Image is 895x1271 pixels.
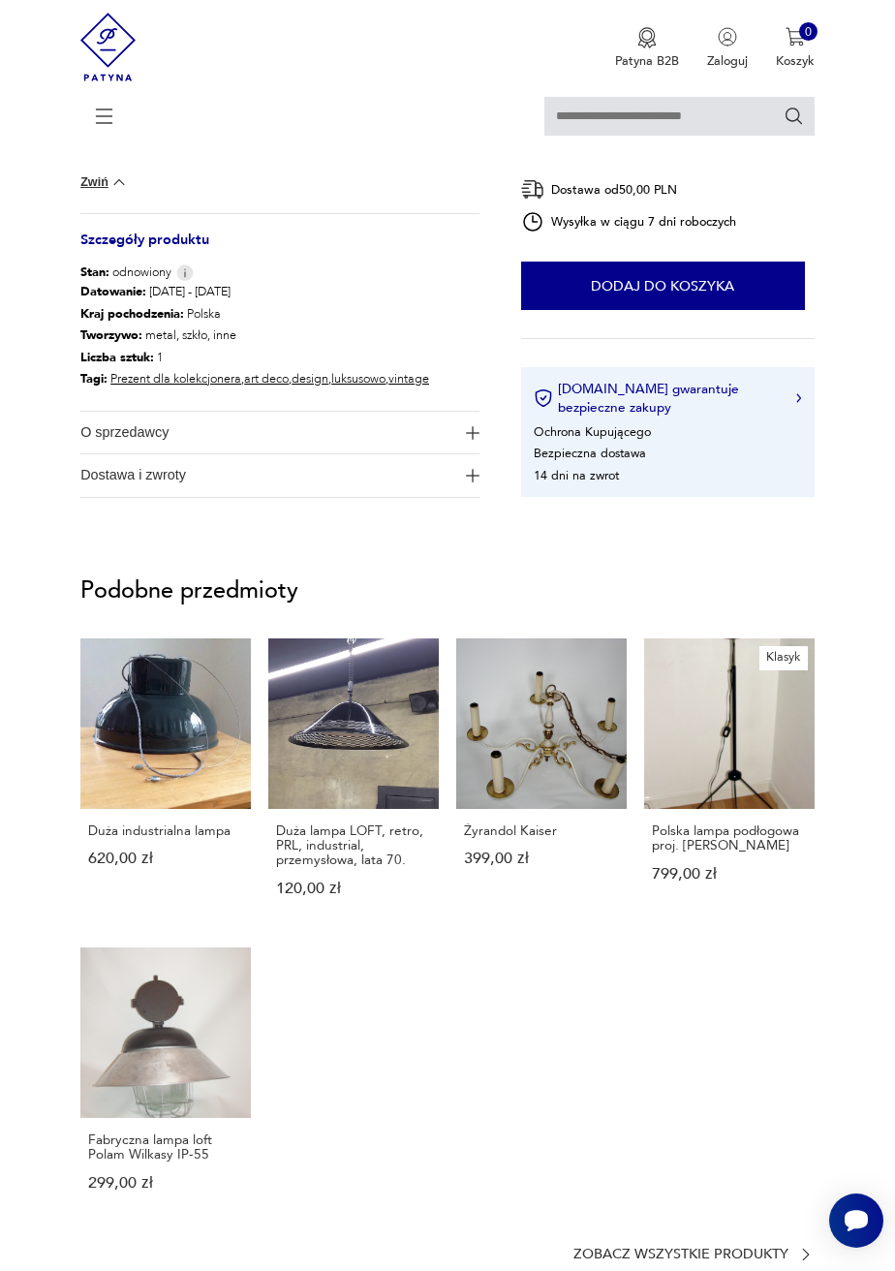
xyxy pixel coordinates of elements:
p: Polska lampa podłogowa proj. [PERSON_NAME] [652,823,807,853]
li: Ochrona Kupującego [534,423,651,441]
p: [DATE] - [DATE] [80,281,429,303]
div: 0 [799,22,818,42]
button: [DOMAIN_NAME] gwarantuje bezpieczne zakupy [534,380,801,417]
a: design [292,370,328,387]
span: O sprzedawcy [80,412,455,453]
p: Podobne przedmioty [80,581,815,603]
img: Info icon [176,264,194,281]
li: Bezpieczna dostawa [534,446,646,463]
a: Zobacz wszystkie produkty [573,1246,815,1263]
button: Patyna B2B [615,27,679,70]
b: Stan: [80,263,109,281]
div: Wysyłka w ciągu 7 dni roboczych [521,211,736,234]
a: Ikona medaluPatyna B2B [615,27,679,70]
p: Żyrandol Kaiser [464,823,619,838]
p: 620,00 zł [88,852,243,866]
p: Zobacz wszystkie produkty [573,1249,788,1260]
img: Ikona plusa [466,426,479,440]
p: metal, szkło, inne [80,325,429,347]
button: Ikona plusaO sprzedawcy [80,412,478,453]
p: Fabryczna lampa loft Polam Wilkasy IP-55 [88,1132,243,1162]
a: Prezent dla kolekcjonera [110,370,241,387]
img: Ikona dostawy [521,178,544,202]
a: vintage [388,370,429,387]
p: Zaloguj [707,52,748,70]
img: Ikona plusa [466,469,479,482]
p: 799,00 zł [652,867,807,882]
a: Żyrandol KaiserŻyrandol Kaiser399,00 zł [456,638,627,930]
p: Duża industrialna lampa [88,823,243,838]
a: Fabryczna lampa loft Polam Wilkasy IP-55Fabryczna lampa loft Polam Wilkasy IP-55299,00 zł [80,947,251,1224]
b: Tagi: [80,370,108,387]
button: Ikona plusaDostawa i zwroty [80,454,478,496]
a: art deco [244,370,289,387]
a: KlasykPolska lampa podłogowa proj. A.GałeckiPolska lampa podłogowa proj. [PERSON_NAME]799,00 zł [644,638,815,930]
b: Tworzywo : [80,326,142,344]
button: Dodaj do koszyka [521,262,805,310]
img: Ikona strzałki w prawo [796,393,802,403]
span: Dostawa i zwroty [80,454,455,496]
b: Kraj pochodzenia : [80,305,184,323]
a: Duża lampa LOFT, retro, PRL, industrial, przemysłowa, lata 70.Duża lampa LOFT, retro, PRL, indust... [268,638,439,930]
div: Dostawa od 50,00 PLN [521,178,736,202]
button: Szukaj [784,106,805,127]
p: 399,00 zł [464,852,619,866]
b: Liczba sztuk: [80,349,154,366]
p: Patyna B2B [615,52,679,70]
a: Duża industrialna lampaDuża industrialna lampa620,00 zł [80,638,251,930]
button: Zaloguj [707,27,748,70]
img: Ikona certyfikatu [534,388,553,408]
img: Ikona koszyka [786,27,805,46]
p: 120,00 zł [276,882,431,896]
p: Duża lampa LOFT, retro, PRL, industrial, przemysłowa, lata 70. [276,823,431,868]
iframe: Smartsupp widget button [829,1193,883,1248]
p: Polska [80,303,429,325]
p: , , , , [80,368,429,390]
h3: Szczegóły produktu [80,234,478,263]
img: Ikona medalu [637,27,657,48]
img: chevron down [109,172,129,192]
button: 0Koszyk [776,27,815,70]
li: 14 dni na zwrot [534,467,619,484]
b: Datowanie : [80,283,146,300]
a: luksusowo [331,370,386,387]
button: Zwiń [80,172,129,192]
p: 1 [80,347,429,369]
p: 299,00 zł [88,1176,243,1191]
p: Koszyk [776,52,815,70]
img: Ikonka użytkownika [718,27,737,46]
span: odnowiony [80,263,171,281]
